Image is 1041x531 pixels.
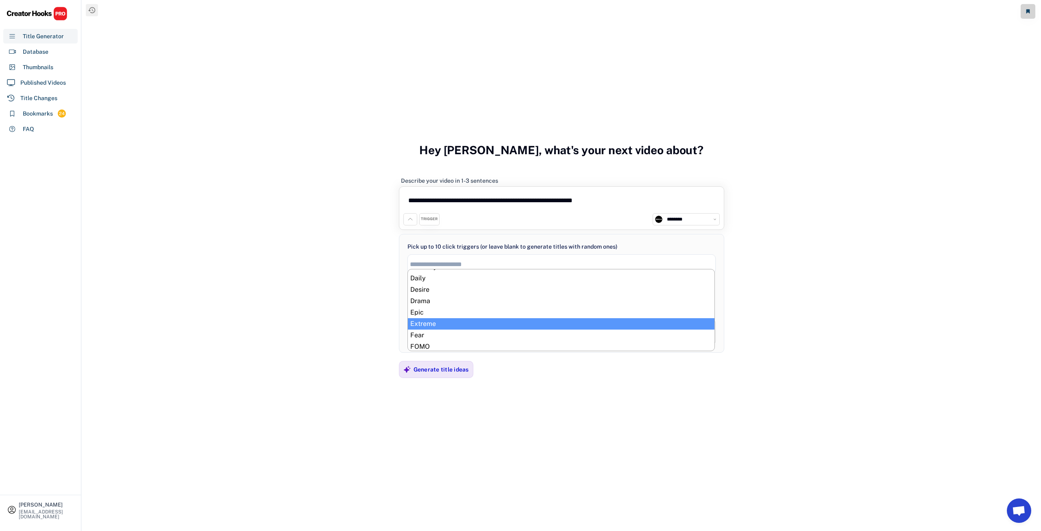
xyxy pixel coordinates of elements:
div: Pick up to 10 click triggers (or leave blank to generate titles with random ones) [407,243,617,251]
div: TRIGGER [421,216,438,222]
div: Title Generator [23,32,64,41]
img: channels4_profile.jpg [655,216,662,223]
div: FAQ [23,125,34,133]
div: [PERSON_NAME] [19,502,74,507]
div: Generate title ideas [414,366,469,373]
li: Epic [408,307,714,318]
img: CHPRO%20Logo.svg [7,7,68,21]
li: Drama [408,295,714,307]
div: Thumbnails [23,63,53,72]
div: Database [23,48,48,56]
li: Desire [408,284,714,295]
li: FOMO [408,341,714,352]
div: Describe your video in 1-3 sentences [401,177,498,184]
div: 24 [58,110,66,117]
li: Daily [408,273,714,284]
div: [EMAIL_ADDRESS][DOMAIN_NAME] [19,509,74,519]
li: Fear [408,330,714,341]
div: Bookmarks [23,109,53,118]
div: Title Changes [20,94,57,103]
div: Published Videos [20,79,66,87]
li: Extreme [408,318,714,330]
h3: Hey [PERSON_NAME], what's your next video about? [419,135,703,166]
a: Open chat [1007,498,1031,523]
